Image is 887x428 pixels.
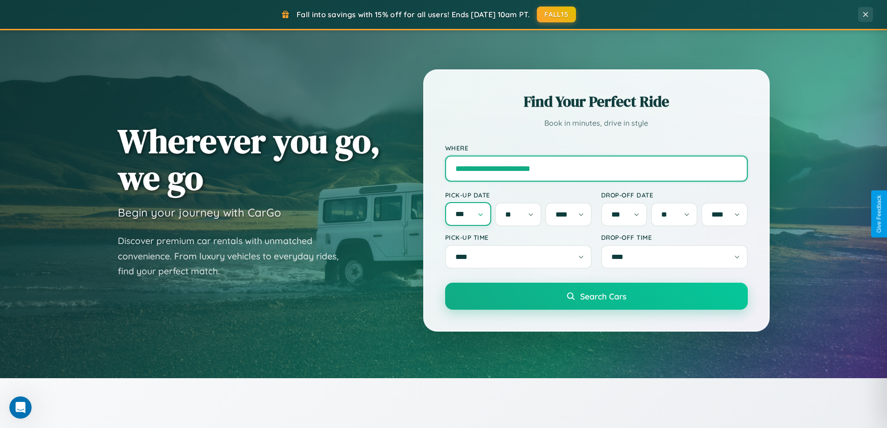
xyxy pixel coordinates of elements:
[445,91,748,112] h2: Find Your Perfect Ride
[580,291,626,301] span: Search Cars
[601,233,748,241] label: Drop-off Time
[297,10,530,19] span: Fall into savings with 15% off for all users! Ends [DATE] 10am PT.
[445,283,748,310] button: Search Cars
[445,116,748,130] p: Book in minutes, drive in style
[445,144,748,152] label: Where
[118,205,281,219] h3: Begin your journey with CarGo
[118,122,380,196] h1: Wherever you go, we go
[876,195,882,233] div: Give Feedback
[9,396,32,419] iframe: Intercom live chat
[445,233,592,241] label: Pick-up Time
[445,191,592,199] label: Pick-up Date
[537,7,576,22] button: FALL15
[601,191,748,199] label: Drop-off Date
[118,233,351,279] p: Discover premium car rentals with unmatched convenience. From luxury vehicles to everyday rides, ...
